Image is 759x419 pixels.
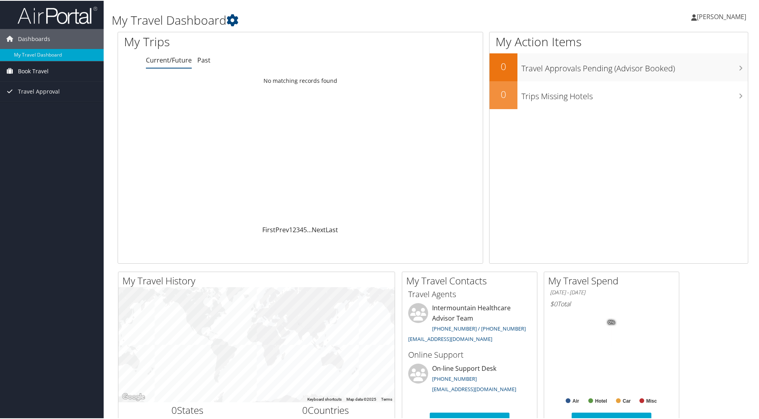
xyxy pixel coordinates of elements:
[302,403,308,416] span: 0
[490,59,517,72] h2: 0
[404,302,535,345] li: Intermountain Healthcare Advisor Team
[595,397,607,403] text: Hotel
[303,225,307,233] a: 5
[646,397,657,403] text: Misc
[326,225,338,233] a: Last
[490,53,748,80] a: 0Travel Approvals Pending (Advisor Booked)
[691,4,754,28] a: [PERSON_NAME]
[490,87,517,100] h2: 0
[18,81,60,101] span: Travel Approval
[697,12,746,20] span: [PERSON_NAME]
[432,374,477,382] a: [PHONE_NUMBER]
[432,324,526,331] a: [PHONE_NUMBER] / [PHONE_NUMBER]
[406,273,537,287] h2: My Travel Contacts
[197,55,210,64] a: Past
[381,396,392,401] a: Terms (opens in new tab)
[346,396,376,401] span: Map data ©2025
[404,363,535,396] li: On-line Support Desk
[521,86,748,101] h3: Trips Missing Hotels
[490,33,748,49] h1: My Action Items
[550,288,673,296] h6: [DATE] - [DATE]
[300,225,303,233] a: 4
[293,225,296,233] a: 2
[623,397,631,403] text: Car
[118,73,483,87] td: No matching records found
[18,61,49,80] span: Book Travel
[262,225,275,233] a: First
[572,397,579,403] text: Air
[548,273,679,287] h2: My Travel Spend
[18,28,50,48] span: Dashboards
[408,349,531,360] h3: Online Support
[120,391,147,401] img: Google
[112,11,540,28] h1: My Travel Dashboard
[408,288,531,299] h3: Travel Agents
[289,225,293,233] a: 1
[307,396,342,401] button: Keyboard shortcuts
[408,335,492,342] a: [EMAIL_ADDRESS][DOMAIN_NAME]
[275,225,289,233] a: Prev
[18,5,97,24] img: airportal-logo.png
[120,391,147,401] a: Open this area in Google Maps (opens a new window)
[550,299,673,307] h6: Total
[122,273,395,287] h2: My Travel History
[312,225,326,233] a: Next
[490,80,748,108] a: 0Trips Missing Hotels
[146,55,192,64] a: Current/Future
[124,33,325,49] h1: My Trips
[296,225,300,233] a: 3
[171,403,177,416] span: 0
[307,225,312,233] span: …
[432,385,516,392] a: [EMAIL_ADDRESS][DOMAIN_NAME]
[608,319,615,324] tspan: 0%
[521,58,748,73] h3: Travel Approvals Pending (Advisor Booked)
[263,403,389,416] h2: Countries
[124,403,251,416] h2: States
[550,299,557,307] span: $0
